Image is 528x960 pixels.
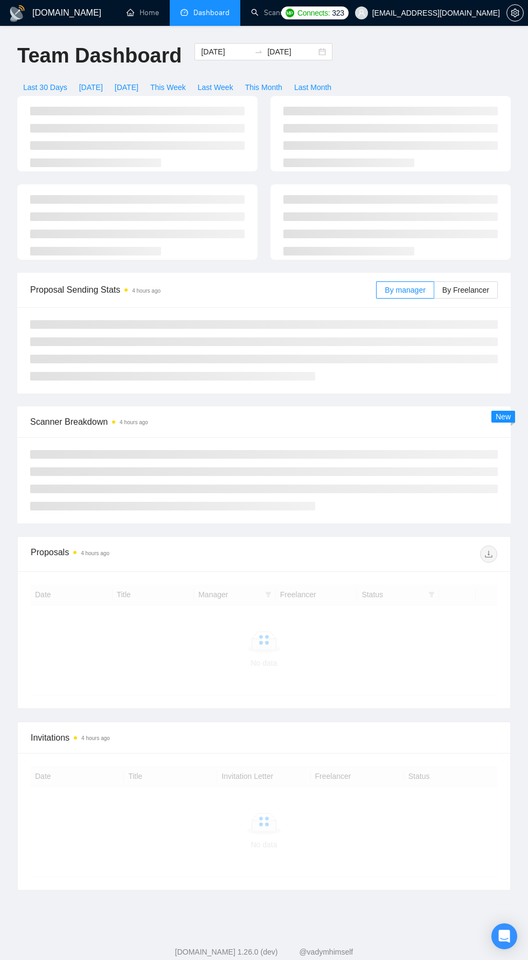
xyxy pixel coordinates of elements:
[81,550,109,556] time: 4 hours ago
[288,79,337,96] button: Last Month
[192,79,239,96] button: Last Week
[332,7,344,19] span: 323
[17,79,73,96] button: Last 30 Days
[31,731,497,744] span: Invitations
[81,735,110,741] time: 4 hours ago
[132,288,161,294] time: 4 hours ago
[180,9,188,16] span: dashboard
[31,545,264,563] div: Proposals
[30,283,376,296] span: Proposal Sending Stats
[201,46,250,58] input: Start date
[491,923,517,949] div: Open Intercom Messenger
[299,948,353,956] a: @vadymhimself
[267,46,316,58] input: End date
[506,9,524,17] a: setting
[17,43,182,68] h1: Team Dashboard
[79,81,103,93] span: [DATE]
[73,79,109,96] button: [DATE]
[507,9,523,17] span: setting
[385,286,425,294] span: By manager
[254,47,263,56] span: to
[115,81,138,93] span: [DATE]
[127,8,159,17] a: homeHome
[239,79,288,96] button: This Month
[245,81,282,93] span: This Month
[506,4,524,22] button: setting
[198,81,233,93] span: Last Week
[23,81,67,93] span: Last 30 Days
[175,948,278,956] a: [DOMAIN_NAME] 1.26.0 (dev)
[109,79,144,96] button: [DATE]
[496,412,511,421] span: New
[9,5,26,22] img: logo
[297,7,330,19] span: Connects:
[30,415,498,429] span: Scanner Breakdown
[358,9,365,17] span: user
[254,47,263,56] span: swap-right
[120,419,148,425] time: 4 hours ago
[442,286,489,294] span: By Freelancer
[150,81,186,93] span: This Week
[193,8,230,17] span: Dashboard
[294,81,331,93] span: Last Month
[144,79,192,96] button: This Week
[251,8,291,17] a: searchScanner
